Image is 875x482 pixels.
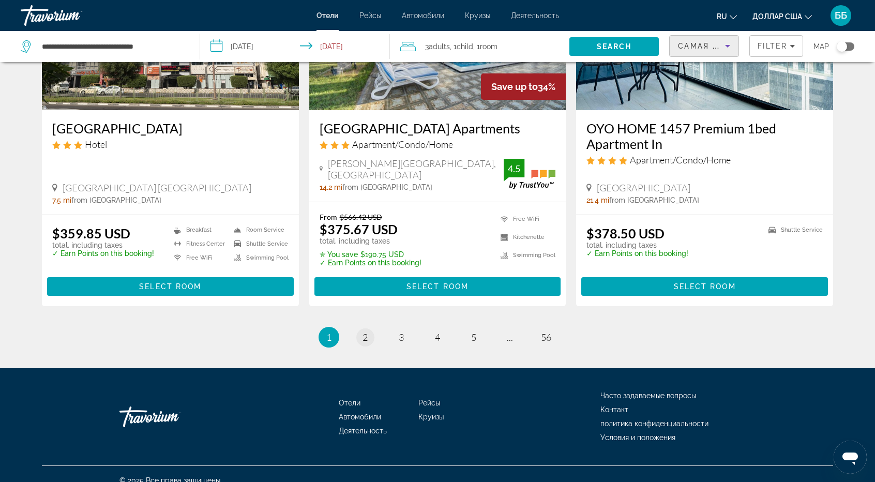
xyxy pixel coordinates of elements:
li: Room Service [229,225,289,234]
li: Free WiFi [495,213,555,225]
span: Adults [429,42,450,51]
a: Деятельность [511,11,559,20]
span: ... [507,332,513,343]
button: Select check in and out date [200,31,390,62]
iframe: Кнопка запуска окна обмена сообщениями [834,441,867,474]
span: Select Room [406,282,469,291]
a: Отели [339,399,360,407]
a: Контакт [600,405,628,414]
li: Shuttle Service [229,239,289,248]
span: [GEOGRAPHIC_DATA] [597,182,690,193]
p: ✓ Earn Points on this booking! [586,249,688,258]
span: Select Room [139,282,201,291]
span: 3 [399,332,404,343]
mat-select: Sort by [678,40,730,52]
span: Hotel [85,139,107,150]
a: Часто задаваемые вопросы [600,391,696,400]
font: Круизы [418,413,444,421]
li: Fitness Center [169,239,229,248]
p: ✓ Earn Points on this booking! [52,249,154,258]
span: Apartment/Condo/Home [352,139,453,150]
span: 7.5 mi [52,196,71,204]
div: 3 star Apartment [320,139,556,150]
span: Filter [758,42,787,50]
li: Free WiFi [169,253,229,262]
a: Травориум [21,2,124,29]
li: Kitchenette [495,231,555,244]
span: , 1 [473,39,497,54]
span: , 1 [450,39,473,54]
a: Круизы [465,11,490,20]
span: Самая низкая цена [678,42,774,50]
ins: $359.85 USD [52,225,130,241]
span: Save up to [491,81,538,92]
span: [PERSON_NAME][GEOGRAPHIC_DATA], [GEOGRAPHIC_DATA] [328,158,504,180]
font: ru [717,12,727,21]
span: 14.2 mi [320,183,342,191]
li: Swimming Pool [229,253,289,262]
a: Рейсы [418,399,440,407]
span: from [GEOGRAPHIC_DATA] [342,183,432,191]
span: 5 [471,332,476,343]
div: 4 star Apartment [586,154,823,165]
span: Map [813,39,829,54]
a: Автомобили [402,11,444,20]
nav: Pagination [42,327,833,348]
span: from [GEOGRAPHIC_DATA] [71,196,161,204]
button: Select Room [47,277,294,296]
button: Toggle map [829,42,854,51]
li: Breakfast [169,225,229,234]
div: 34% [481,73,566,100]
button: Search [569,37,659,56]
button: Изменить язык [717,9,737,24]
p: ✓ Earn Points on this booking! [320,259,421,267]
a: Отели [316,11,339,20]
span: Room [480,42,497,51]
span: [GEOGRAPHIC_DATA] [GEOGRAPHIC_DATA] [63,182,251,193]
span: from [GEOGRAPHIC_DATA] [609,196,699,204]
button: Select Room [581,277,828,296]
span: Child [457,42,473,51]
span: 2 [363,332,368,343]
a: Select Room [47,280,294,291]
a: [GEOGRAPHIC_DATA] [52,120,289,136]
a: Автомобили [339,413,381,421]
p: total, including taxes [320,237,421,245]
span: 56 [541,332,551,343]
del: $566.42 USD [340,213,382,221]
a: Иди домой [119,401,223,432]
span: From [320,213,337,221]
a: Select Room [581,280,828,291]
h3: OYO HOME 1457 Premium 1bed Apartment In [586,120,823,152]
div: 4.5 [504,162,524,175]
span: 4 [435,332,440,343]
button: Travelers: 3 adults, 1 child [390,31,569,62]
button: Изменить валюту [752,9,812,24]
button: Select Room [314,277,561,296]
span: 21.4 mi [586,196,609,204]
a: политика конфиденциальности [600,419,708,428]
button: Меню пользователя [827,5,854,26]
span: Apartment/Condo/Home [630,154,731,165]
span: Search [597,42,632,51]
input: Search hotel destination [41,39,184,54]
span: Select Room [674,282,736,291]
ins: $375.67 USD [320,221,398,237]
a: Условия и положения [600,433,675,442]
p: $190.75 USD [320,250,421,259]
a: [GEOGRAPHIC_DATA] Apartments [320,120,556,136]
p: total, including taxes [52,241,154,249]
font: ББ [835,10,847,21]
